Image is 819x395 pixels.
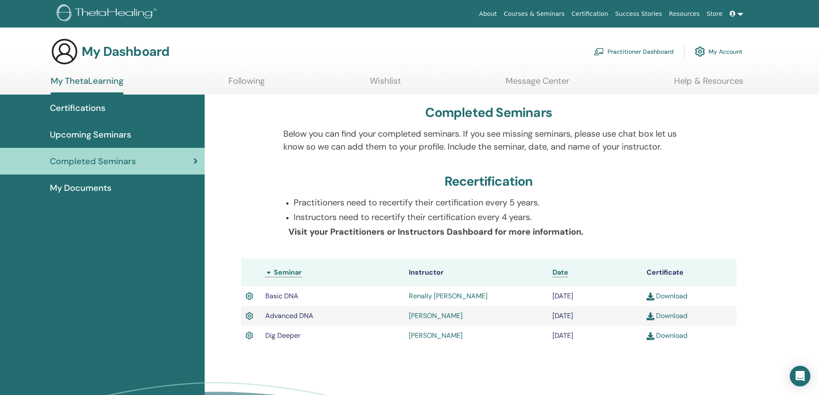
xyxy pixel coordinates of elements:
[695,42,742,61] a: My Account
[594,42,674,61] a: Practitioner Dashboard
[642,259,736,286] th: Certificate
[409,331,463,340] a: [PERSON_NAME]
[647,332,654,340] img: download.svg
[50,155,136,168] span: Completed Seminars
[647,311,687,320] a: Download
[82,44,169,59] h3: My Dashboard
[548,326,642,346] td: [DATE]
[506,76,569,92] a: Message Center
[265,331,301,340] span: Dig Deeper
[695,44,705,59] img: cog.svg
[666,6,703,22] a: Resources
[283,127,694,153] p: Below you can find your completed seminars. If you see missing seminars, please use chat box let ...
[790,366,810,386] div: Open Intercom Messenger
[594,48,604,55] img: chalkboard-teacher.svg
[552,268,568,277] a: Date
[548,286,642,306] td: [DATE]
[228,76,265,92] a: Following
[50,128,131,141] span: Upcoming Seminars
[294,196,694,209] p: Practitioners need to recertify their certification every 5 years.
[612,6,666,22] a: Success Stories
[370,76,401,92] a: Wishlist
[425,105,552,120] h3: Completed Seminars
[500,6,568,22] a: Courses & Seminars
[51,76,123,95] a: My ThetaLearning
[409,311,463,320] a: [PERSON_NAME]
[445,174,533,189] h3: Recertification
[57,4,160,24] img: logo.png
[548,306,642,326] td: [DATE]
[647,293,654,300] img: download.svg
[50,101,105,114] span: Certifications
[475,6,500,22] a: About
[245,291,253,302] img: Active Certificate
[647,291,687,300] a: Download
[647,331,687,340] a: Download
[674,76,743,92] a: Help & Resources
[245,330,253,341] img: Active Certificate
[294,211,694,224] p: Instructors need to recertify their certification every 4 years.
[647,312,654,320] img: download.svg
[50,181,111,194] span: My Documents
[265,311,313,320] span: Advanced DNA
[405,259,548,286] th: Instructor
[265,291,298,300] span: Basic DNA
[51,38,78,65] img: generic-user-icon.jpg
[568,6,611,22] a: Certification
[245,310,253,322] img: Active Certificate
[703,6,726,22] a: Store
[288,226,583,237] b: Visit your Practitioners or Instructors Dashboard for more information.
[409,291,488,300] a: Renally [PERSON_NAME]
